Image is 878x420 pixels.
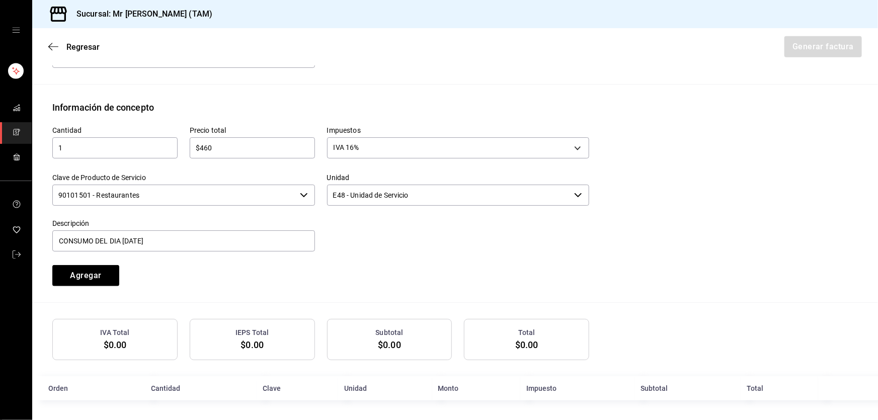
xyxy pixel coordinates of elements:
span: IVA 16% [334,142,359,152]
th: Subtotal [634,376,741,400]
th: Cantidad [145,376,257,400]
button: open drawer [12,26,20,34]
th: Total [741,376,818,400]
th: Unidad [338,376,432,400]
h3: IVA Total [100,327,129,338]
input: 250 caracteres [52,230,315,251]
div: Información de concepto [52,101,154,114]
label: Descripción [52,220,315,227]
th: Orden [32,376,145,400]
th: Clave [257,376,338,400]
label: Precio total [190,127,315,134]
h3: Total [518,327,535,338]
h3: IEPS Total [235,327,269,338]
button: Agregar [52,265,119,286]
button: Regresar [48,42,100,52]
h3: Subtotal [376,327,404,338]
label: Cantidad [52,127,178,134]
span: $0.00 [515,340,538,350]
input: Elige una opción [52,185,296,206]
span: $0.00 [378,340,401,350]
span: Regresar [66,42,100,52]
input: Elige una opción [327,185,571,206]
label: Unidad [327,174,590,181]
span: $0.00 [104,340,127,350]
span: $0.00 [241,340,264,350]
label: Clave de Producto de Servicio [52,174,315,181]
input: $0.00 [190,142,315,154]
th: Impuesto [520,376,634,400]
th: Monto [432,376,521,400]
h3: Sucursal: Mr [PERSON_NAME] (TAM) [68,8,212,20]
label: Impuestos [327,127,590,134]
